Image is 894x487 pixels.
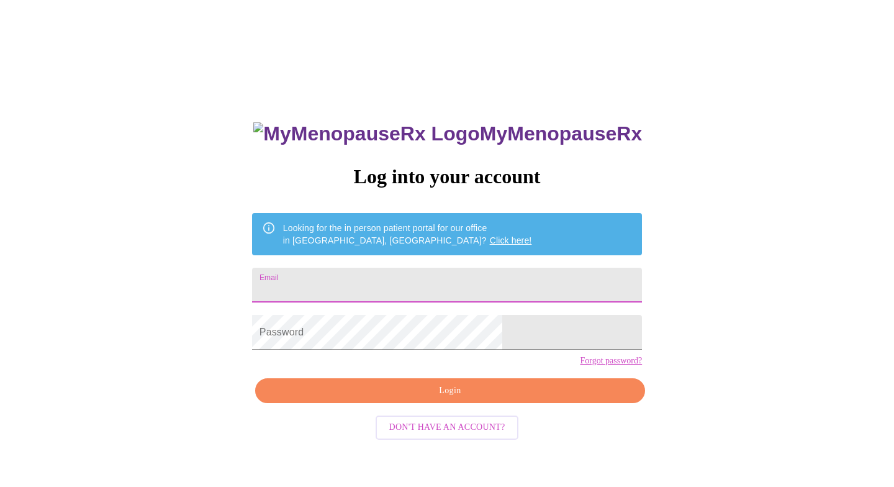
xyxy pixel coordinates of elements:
[372,421,522,432] a: Don't have an account?
[269,383,631,399] span: Login
[253,122,642,145] h3: MyMenopauseRx
[252,165,642,188] h3: Log into your account
[283,217,532,252] div: Looking for the in person patient portal for our office in [GEOGRAPHIC_DATA], [GEOGRAPHIC_DATA]?
[580,356,642,366] a: Forgot password?
[376,416,519,440] button: Don't have an account?
[490,235,532,245] a: Click here!
[253,122,479,145] img: MyMenopauseRx Logo
[255,378,645,404] button: Login
[389,420,505,435] span: Don't have an account?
